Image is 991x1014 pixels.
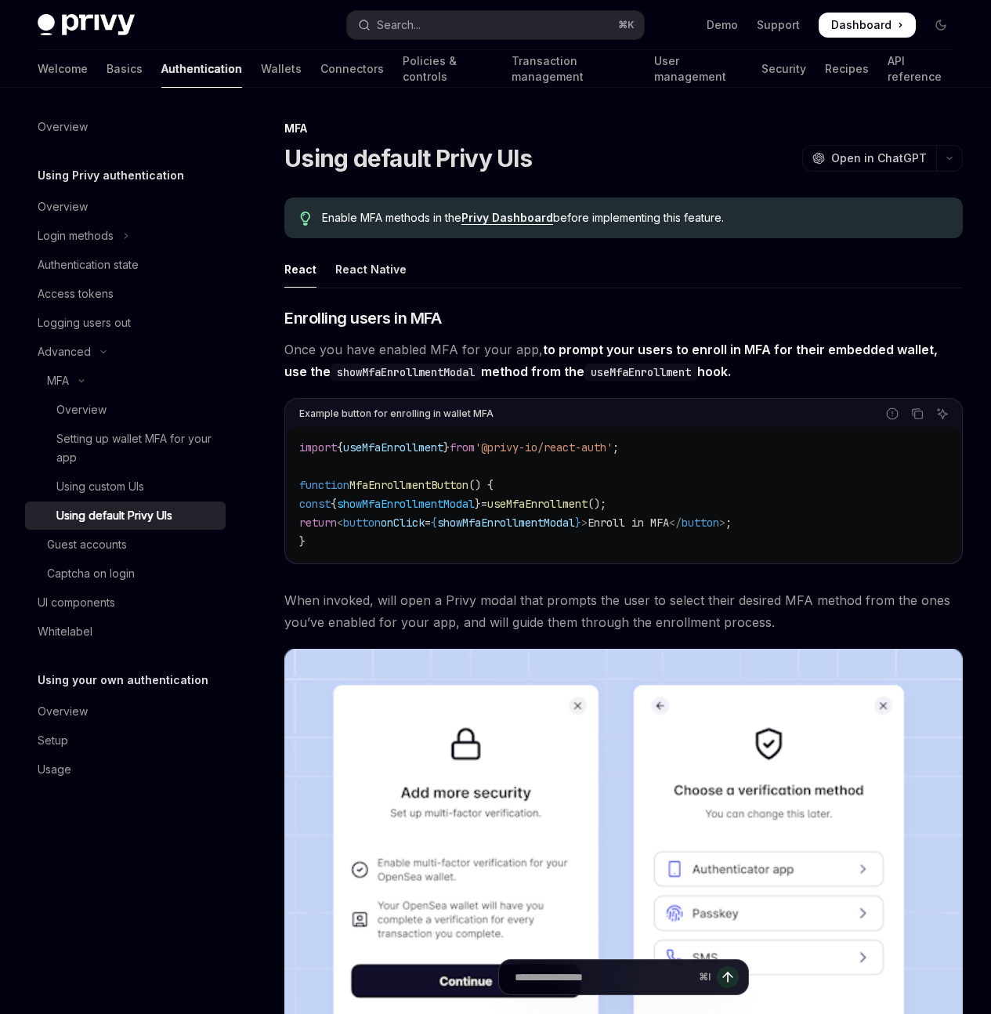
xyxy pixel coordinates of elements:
span: Enable MFA methods in the before implementing this feature. [322,210,947,226]
h1: Using default Privy UIs [284,144,532,172]
span: { [331,497,337,511]
div: Using custom UIs [56,477,144,496]
a: Overview [25,697,226,726]
a: Guest accounts [25,531,226,559]
a: Transaction management [512,50,636,88]
button: Copy the contents from the code block [907,404,928,424]
span: > [719,516,725,530]
a: Captcha on login [25,560,226,588]
div: Setup [38,731,68,750]
div: Guest accounts [47,535,127,554]
a: Security [761,50,806,88]
a: Setup [25,726,226,755]
svg: Tip [300,212,311,226]
span: ; [725,516,732,530]
div: Search... [377,16,421,34]
button: Report incorrect code [882,404,902,424]
a: Authentication state [25,251,226,279]
span: showMfaEnrollmentModal [337,497,475,511]
a: Using default Privy UIs [25,502,226,530]
div: Logging users out [38,313,131,332]
a: Setting up wallet MFA for your app [25,425,226,472]
span: < [337,516,343,530]
button: Toggle Advanced section [25,338,226,366]
div: Overview [38,702,88,721]
span: const [299,497,331,511]
span: function [299,478,349,492]
span: > [581,516,588,530]
span: Open in ChatGPT [831,150,927,166]
code: useMfaEnrollment [584,364,697,381]
span: } [475,497,481,511]
div: Whitelabel [38,622,92,641]
a: Using custom UIs [25,473,226,501]
span: from [450,440,475,454]
strong: to prompt your users to enroll in MFA for their embedded wallet, use the method from the hook. [284,342,938,379]
a: Connectors [320,50,384,88]
a: API reference [888,50,953,88]
a: Logging users out [25,309,226,337]
div: React Native [335,251,407,288]
span: (); [588,497,606,511]
span: showMfaEnrollmentModal [437,516,575,530]
span: ; [613,440,619,454]
h5: Using your own authentication [38,671,208,690]
button: Ask AI [932,404,953,424]
div: Login methods [38,226,114,245]
a: Whitelabel [25,617,226,646]
div: Usage [38,760,71,779]
span: { [337,440,343,454]
div: Overview [38,118,88,136]
div: Overview [56,400,107,419]
code: showMfaEnrollmentModal [331,364,481,381]
a: Overview [25,193,226,221]
a: Wallets [261,50,302,88]
span: Once you have enabled MFA for your app, [284,339,963,382]
a: Access tokens [25,280,226,308]
a: User management [654,50,743,88]
a: Usage [25,755,226,784]
div: React [284,251,316,288]
span: import [299,440,337,454]
a: Authentication [161,50,242,88]
span: ⌘ K [618,19,635,31]
span: When invoked, will open a Privy modal that prompts the user to select their desired MFA method fr... [284,589,963,633]
span: Dashboard [831,17,892,33]
a: Demo [707,17,738,33]
div: Access tokens [38,284,114,303]
span: '@privy-io/react-auth' [475,440,613,454]
span: Enrolling users in MFA [284,307,441,329]
a: Policies & controls [403,50,493,88]
span: } [443,440,450,454]
span: useMfaEnrollment [487,497,588,511]
span: button [343,516,381,530]
span: </ [669,516,682,530]
span: button [682,516,719,530]
button: Toggle dark mode [928,13,953,38]
a: Dashboard [819,13,916,38]
span: } [575,516,581,530]
div: Captcha on login [47,564,135,583]
div: UI components [38,593,115,612]
a: Basics [107,50,143,88]
span: MfaEnrollmentButton [349,478,468,492]
div: Advanced [38,342,91,361]
a: Overview [25,396,226,424]
div: Overview [38,197,88,216]
a: Overview [25,113,226,141]
a: Support [757,17,800,33]
button: Open search [347,11,644,39]
a: UI components [25,588,226,617]
div: MFA [47,371,69,390]
span: useMfaEnrollment [343,440,443,454]
span: return [299,516,337,530]
div: Using default Privy UIs [56,506,172,525]
input: Ask a question... [515,960,693,994]
button: Toggle MFA section [25,367,226,395]
button: Toggle Login methods section [25,222,226,250]
button: Open in ChatGPT [802,145,936,172]
span: () { [468,478,494,492]
div: MFA [284,121,963,136]
a: Welcome [38,50,88,88]
img: dark logo [38,14,135,36]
